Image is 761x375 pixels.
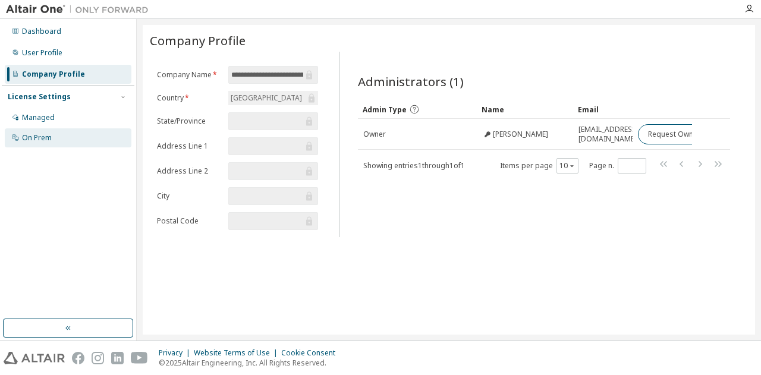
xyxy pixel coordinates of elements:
label: Country [157,93,221,103]
div: Website Terms of Use [194,348,281,358]
p: © 2025 Altair Engineering, Inc. All Rights Reserved. [159,358,342,368]
span: Items per page [500,158,578,174]
span: [EMAIL_ADDRESS][DOMAIN_NAME] [578,125,639,144]
span: [PERSON_NAME] [493,130,548,139]
div: Privacy [159,348,194,358]
button: 10 [559,161,576,171]
img: instagram.svg [92,352,104,364]
span: Administrators (1) [358,73,464,90]
span: Showing entries 1 through 1 of 1 [363,160,465,171]
div: Company Profile [22,70,85,79]
label: Address Line 1 [157,141,221,151]
label: City [157,191,221,201]
img: youtube.svg [131,352,148,364]
label: Company Name [157,70,221,80]
div: Cookie Consent [281,348,342,358]
label: State/Province [157,116,221,126]
img: Altair One [6,4,155,15]
div: Dashboard [22,27,61,36]
button: Request Owner Change [638,124,738,144]
span: Page n. [589,158,646,174]
div: Email [578,100,628,119]
span: Company Profile [150,32,246,49]
span: Admin Type [363,105,407,115]
label: Address Line 2 [157,166,221,176]
img: linkedin.svg [111,352,124,364]
div: Managed [22,113,55,122]
img: facebook.svg [72,352,84,364]
div: Name [482,100,569,119]
img: altair_logo.svg [4,352,65,364]
label: Postal Code [157,216,221,226]
span: Owner [363,130,386,139]
div: [GEOGRAPHIC_DATA] [229,92,304,105]
div: [GEOGRAPHIC_DATA] [228,91,317,105]
div: License Settings [8,92,71,102]
div: User Profile [22,48,62,58]
div: On Prem [22,133,52,143]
